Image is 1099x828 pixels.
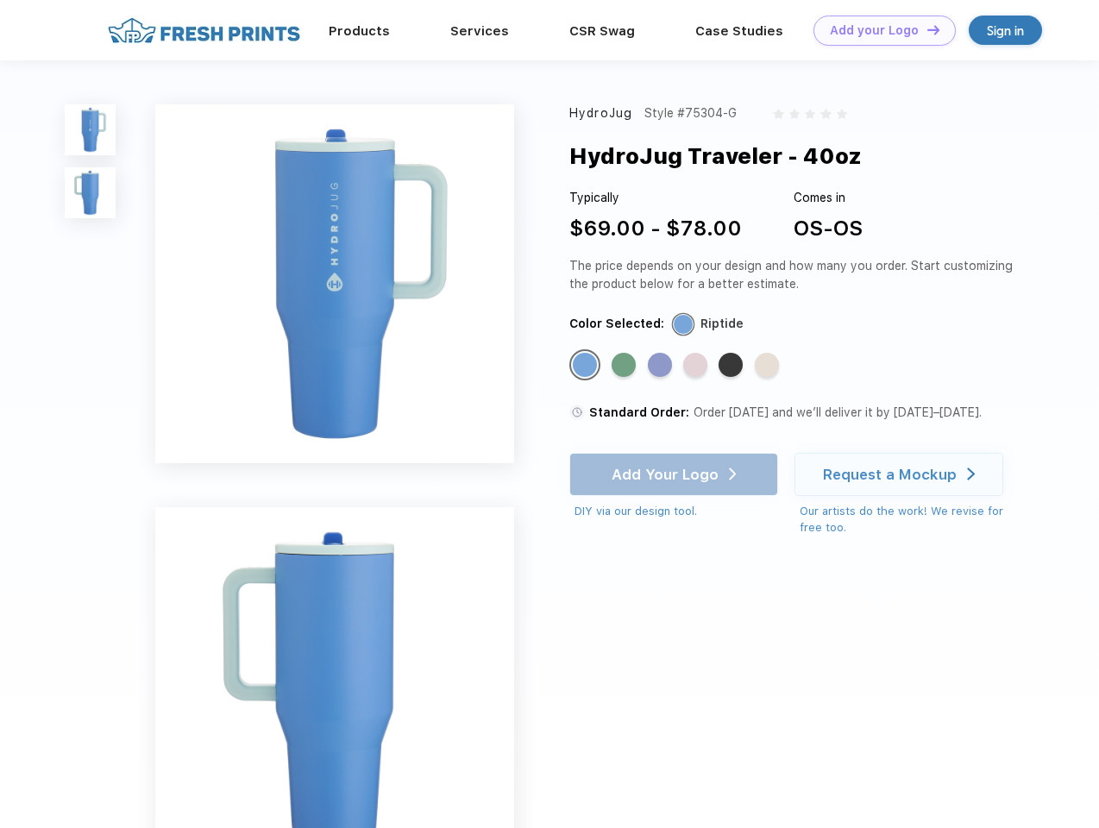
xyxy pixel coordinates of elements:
div: Pink Sand [683,353,707,377]
div: HydroJug [569,104,632,122]
img: func=resize&h=100 [65,167,116,218]
img: gray_star.svg [805,109,815,119]
img: standard order [569,405,585,420]
img: DT [927,25,939,34]
div: Our artists do the work! We revise for free too. [800,503,1020,536]
div: Sign in [987,21,1024,41]
div: Color Selected: [569,315,664,333]
div: Sage [612,353,636,377]
div: Riptide [573,353,597,377]
div: Typically [569,189,742,207]
span: Standard Order: [589,405,689,419]
img: white arrow [967,467,975,480]
img: func=resize&h=640 [155,104,514,463]
img: gray_star.svg [773,109,783,119]
div: Comes in [794,189,863,207]
div: Riptide [700,315,744,333]
div: Request a Mockup [823,466,957,483]
div: Peri [648,353,672,377]
div: The price depends on your design and how many you order. Start customizing the product below for ... [569,257,1020,293]
div: Style #75304-G [644,104,737,122]
img: func=resize&h=100 [65,104,116,155]
div: Cream [755,353,779,377]
div: Black [719,353,743,377]
div: DIY via our design tool. [575,503,778,520]
div: Add your Logo [830,23,919,38]
a: Sign in [969,16,1042,45]
span: Order [DATE] and we’ll deliver it by [DATE]–[DATE]. [694,405,982,419]
img: gray_star.svg [820,109,831,119]
div: HydroJug Traveler - 40oz [569,140,862,172]
img: gray_star.svg [789,109,800,119]
div: $69.00 - $78.00 [569,213,742,244]
img: gray_star.svg [837,109,847,119]
a: Products [329,23,390,39]
div: OS-OS [794,213,863,244]
img: fo%20logo%202.webp [103,16,305,46]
